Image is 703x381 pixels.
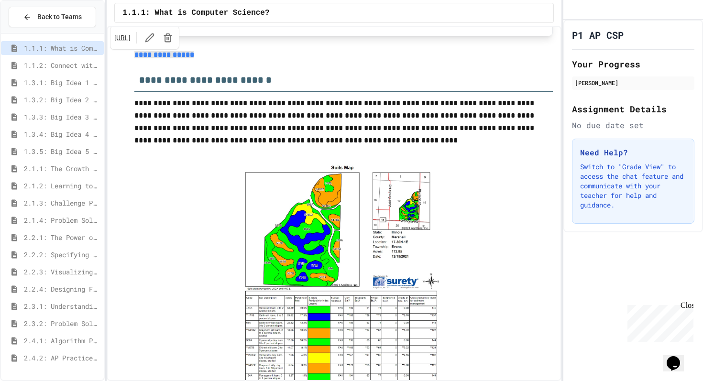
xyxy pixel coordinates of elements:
[24,232,100,242] span: 2.2.1: The Power of Algorithms
[24,146,100,156] span: 1.3.5: Big Idea 5 - Impact of Computing
[24,163,100,174] span: 2.1.1: The Growth Mindset
[572,120,694,131] div: No due date set
[24,336,100,346] span: 2.4.1: Algorithm Practice Exercises
[624,301,693,342] iframe: chat widget
[24,129,100,139] span: 1.3.4: Big Idea 4 - Computing Systems and Networks
[24,353,100,363] span: 2.4.2: AP Practice Questions
[575,78,692,87] div: [PERSON_NAME]
[572,57,694,71] h2: Your Progress
[24,267,100,277] span: 2.2.3: Visualizing Logic with Flowcharts
[572,102,694,116] h2: Assignment Details
[4,4,66,61] div: Chat with us now!Close
[24,284,100,294] span: 2.2.4: Designing Flowcharts
[24,112,100,122] span: 1.3.3: Big Idea 3 - Algorithms and Programming
[114,33,131,43] a: [URL]
[663,343,693,371] iframe: chat widget
[24,60,100,70] span: 1.1.2: Connect with Your World
[24,181,100,191] span: 2.1.2: Learning to Solve Hard Problems
[572,28,624,42] h1: P1 AP CSP
[580,162,686,210] p: Switch to "Grade View" to access the chat feature and communicate with your teacher for help and ...
[24,43,100,53] span: 1.1.1: What is Computer Science?
[24,198,100,208] span: 2.1.3: Challenge Problem - The Bridge
[24,95,100,105] span: 1.3.2: Big Idea 2 - Data
[24,301,100,311] span: 2.3.1: Understanding Games with Flowcharts
[24,318,100,328] span: 2.3.2: Problem Solving Reflection
[24,250,100,260] span: 2.2.2: Specifying Ideas with Pseudocode
[24,215,100,225] span: 2.1.4: Problem Solving Practice
[24,77,100,87] span: 1.3.1: Big Idea 1 - Creative Development
[580,147,686,158] h3: Need Help?
[37,12,82,22] span: Back to Teams
[9,7,96,27] button: Back to Teams
[122,7,269,19] span: 1.1.1: What is Computer Science?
